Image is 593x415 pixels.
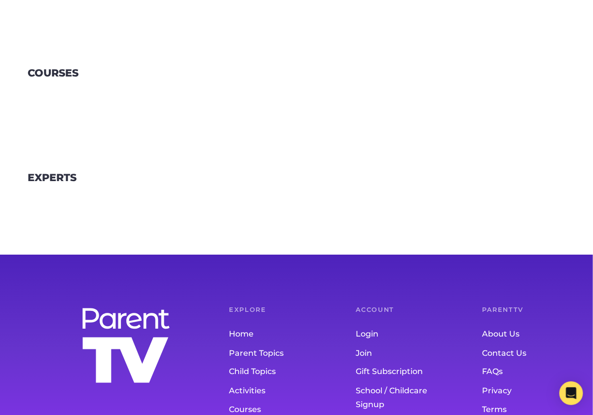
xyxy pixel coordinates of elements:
h6: Explore [229,307,317,313]
h3: Experts [28,172,76,184]
a: Login [356,325,443,344]
a: School / Childcare Signup [356,382,443,415]
a: Gift Subscription [356,363,443,381]
a: Parent Topics [229,344,317,363]
a: Child Topics [229,363,317,381]
div: Open Intercom Messenger [559,381,583,405]
h3: Courses [28,67,78,79]
a: FAQs [482,363,570,381]
img: parenttv-logo-stacked-white.f9d0032.svg [79,306,173,386]
a: Privacy [482,382,570,401]
h6: Account [356,307,443,313]
a: Join [356,344,443,363]
a: Home [229,325,317,344]
a: About Us [482,325,570,344]
a: Activities [229,382,317,401]
a: Contact Us [482,344,570,363]
h6: ParentTV [482,307,570,313]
